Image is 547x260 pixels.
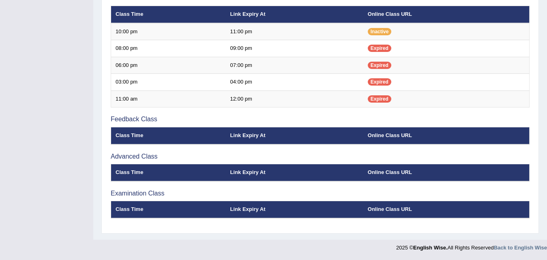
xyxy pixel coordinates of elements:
[111,164,226,181] th: Class Time
[368,45,391,52] span: Expired
[226,90,363,107] td: 12:00 pm
[368,78,391,86] span: Expired
[363,127,530,144] th: Online Class URL
[111,201,226,218] th: Class Time
[111,23,226,40] td: 10:00 pm
[111,190,530,197] h3: Examination Class
[363,164,530,181] th: Online Class URL
[226,6,363,23] th: Link Expiry At
[363,6,530,23] th: Online Class URL
[111,127,226,144] th: Class Time
[226,23,363,40] td: 11:00 pm
[226,201,363,218] th: Link Expiry At
[226,74,363,91] td: 04:00 pm
[111,90,226,107] td: 11:00 am
[111,153,530,160] h3: Advanced Class
[494,245,547,251] a: Back to English Wise
[226,57,363,74] td: 07:00 pm
[368,95,391,103] span: Expired
[111,57,226,74] td: 06:00 pm
[368,28,392,35] span: Inactive
[111,40,226,57] td: 08:00 pm
[413,245,447,251] strong: English Wise.
[111,74,226,91] td: 03:00 pm
[368,62,391,69] span: Expired
[111,116,530,123] h3: Feedback Class
[226,164,363,181] th: Link Expiry At
[226,40,363,57] td: 09:00 pm
[396,240,547,251] div: 2025 © All Rights Reserved
[226,127,363,144] th: Link Expiry At
[111,6,226,23] th: Class Time
[363,201,530,218] th: Online Class URL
